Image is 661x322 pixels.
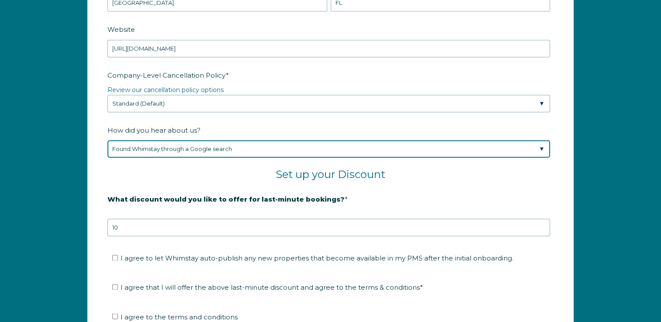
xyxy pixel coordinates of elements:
input: I agree to the terms and conditionsRead Full Terms and Conditions [112,313,118,319]
span: I agree that I will offer the above last-minute discount and agree to the terms & conditions [121,283,423,291]
strong: What discount would you like to offer for last-minute bookings? [107,195,345,203]
span: How did you hear about us? [107,123,201,137]
a: Review our cancellation policy options [107,86,224,94]
input: I agree to let Whimstay auto-publish any new properties that become available in my PMS after the... [112,255,118,260]
span: Website [107,23,135,36]
span: Set up your Discount [276,168,385,181]
span: Company-Level Cancellation Policy [107,69,226,82]
input: I agree that I will offer the above last-minute discount and agree to the terms & conditions* [112,284,118,290]
span: I agree to let Whimstay auto-publish any new properties that become available in my PMS after the... [121,254,513,262]
strong: 20% is recommended, minimum of 10% [107,210,244,218]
